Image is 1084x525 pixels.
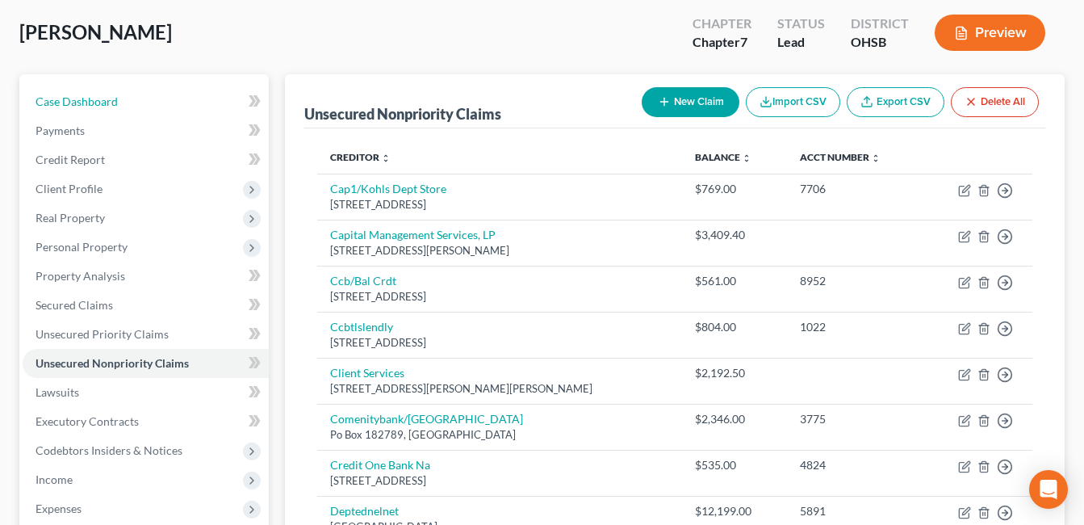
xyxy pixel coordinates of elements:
span: Real Property [36,211,105,225]
span: Personal Property [36,240,128,254]
a: Lawsuits [23,378,269,407]
div: District [851,15,909,33]
div: $3,409.40 [695,227,773,243]
div: Po Box 182789, [GEOGRAPHIC_DATA] [330,427,670,443]
a: Cap1/Kohls Dept Store [330,182,446,195]
a: Case Dashboard [23,87,269,116]
a: Unsecured Priority Claims [23,320,269,349]
div: $561.00 [695,273,773,289]
button: Delete All [951,87,1039,117]
div: Chapter [693,15,751,33]
span: Unsecured Priority Claims [36,327,169,341]
a: Client Services [330,366,404,380]
button: Import CSV [746,87,840,117]
div: [STREET_ADDRESS][PERSON_NAME] [330,243,670,258]
span: Executory Contracts [36,414,139,428]
a: Acct Number unfold_more [800,151,881,163]
div: $769.00 [695,181,773,197]
div: $804.00 [695,319,773,335]
span: Income [36,472,73,486]
i: unfold_more [381,153,391,163]
a: Payments [23,116,269,145]
div: OHSB [851,33,909,52]
div: [STREET_ADDRESS] [330,197,670,212]
div: Chapter [693,33,751,52]
div: $535.00 [695,457,773,473]
div: [STREET_ADDRESS] [330,473,670,489]
div: $2,192.50 [695,365,773,381]
a: Executory Contracts [23,407,269,436]
span: Expenses [36,502,82,515]
div: Status [777,15,825,33]
a: Comenitybank/[GEOGRAPHIC_DATA] [330,412,523,426]
div: 7706 [800,181,909,197]
button: New Claim [642,87,739,117]
a: Secured Claims [23,291,269,320]
i: unfold_more [871,153,881,163]
a: Unsecured Nonpriority Claims [23,349,269,378]
span: Lawsuits [36,385,79,399]
div: 1022 [800,319,909,335]
span: 7 [740,34,747,49]
a: Ccb/Bal Crdt [330,274,396,288]
span: [PERSON_NAME] [19,20,172,44]
div: [STREET_ADDRESS][PERSON_NAME][PERSON_NAME] [330,381,670,397]
div: Open Intercom Messenger [1029,470,1068,509]
div: $12,199.00 [695,503,773,519]
div: 8952 [800,273,909,289]
div: $2,346.00 [695,411,773,427]
a: Credit Report [23,145,269,174]
a: Export CSV [847,87,944,117]
span: Unsecured Nonpriority Claims [36,356,189,370]
div: Lead [777,33,825,52]
span: Property Analysis [36,269,125,283]
div: 3775 [800,411,909,427]
div: 4824 [800,457,909,473]
a: Property Analysis [23,262,269,291]
i: unfold_more [742,153,751,163]
a: Capital Management Services, LP [330,228,496,241]
span: Credit Report [36,153,105,166]
a: Deptednelnet [330,504,399,518]
a: Credit One Bank Na [330,458,430,472]
div: 5891 [800,503,909,519]
span: Case Dashboard [36,94,118,108]
span: Codebtors Insiders & Notices [36,443,182,457]
div: [STREET_ADDRESS] [330,289,670,304]
span: Payments [36,124,85,137]
span: Secured Claims [36,298,113,312]
button: Preview [935,15,1045,51]
div: [STREET_ADDRESS] [330,335,670,351]
a: Ccbtlslendly [330,320,393,334]
span: Client Profile [36,182,103,195]
a: Creditor unfold_more [330,151,391,163]
div: Unsecured Nonpriority Claims [304,104,501,124]
a: Balance unfold_more [695,151,751,163]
